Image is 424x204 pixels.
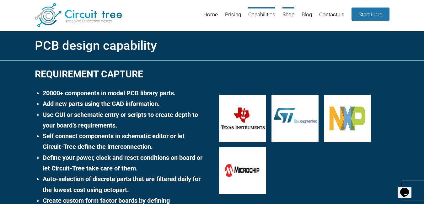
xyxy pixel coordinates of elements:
li: Use GUI or schematic entry or scripts to create depth to your board’s requirements. [43,109,205,131]
a: Blog [302,7,312,28]
a: Start Here [352,8,389,21]
a: Pricing [225,7,241,28]
li: Add new parts using the CAD information. [43,98,205,109]
li: 20000+ components in model PCB library parts. [43,88,205,98]
a: Shop [282,7,294,28]
a: Capabilities [248,7,275,28]
img: Circuit Tree [35,3,122,27]
h2: Requirement Capture [35,66,205,82]
iframe: chat widget [398,179,418,198]
h1: PCB design capability [35,36,389,55]
a: Home [203,7,218,28]
li: Define your power, clock and reset conditions on board or let Circuit-Tree take care of them. [43,152,205,174]
li: Self connect components in schematic editor or let Circuit-Tree define the interconnection. [43,131,205,152]
a: Contact us [319,7,344,28]
li: Auto-selection of discrete parts that are filtered daily for the lowest cost using octopart. [43,174,205,195]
